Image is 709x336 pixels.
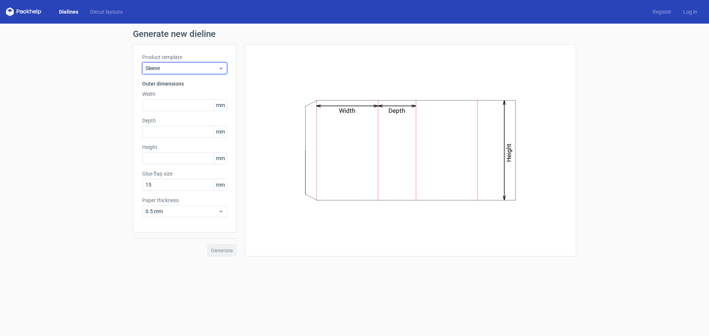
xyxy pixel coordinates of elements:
[214,153,227,164] span: mm
[214,179,227,190] span: mm
[142,170,227,177] label: Glue flap size
[142,143,227,151] label: Height
[145,208,218,215] span: 0.5 mm
[339,107,356,114] text: Width
[142,80,227,87] h3: Outer dimensions
[214,100,227,111] span: mm
[133,30,576,38] h1: Generate new dieline
[84,8,129,15] a: Diecut layouts
[142,53,227,61] label: Product template
[142,117,227,124] label: Depth
[389,107,405,114] text: Depth
[142,197,227,204] label: Paper thickness
[145,65,218,72] span: Sleeve
[53,8,84,15] a: Dielines
[506,143,513,162] text: Height
[214,126,227,137] span: mm
[677,8,703,15] a: Log in
[647,8,677,15] a: Register
[142,90,227,98] label: Width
